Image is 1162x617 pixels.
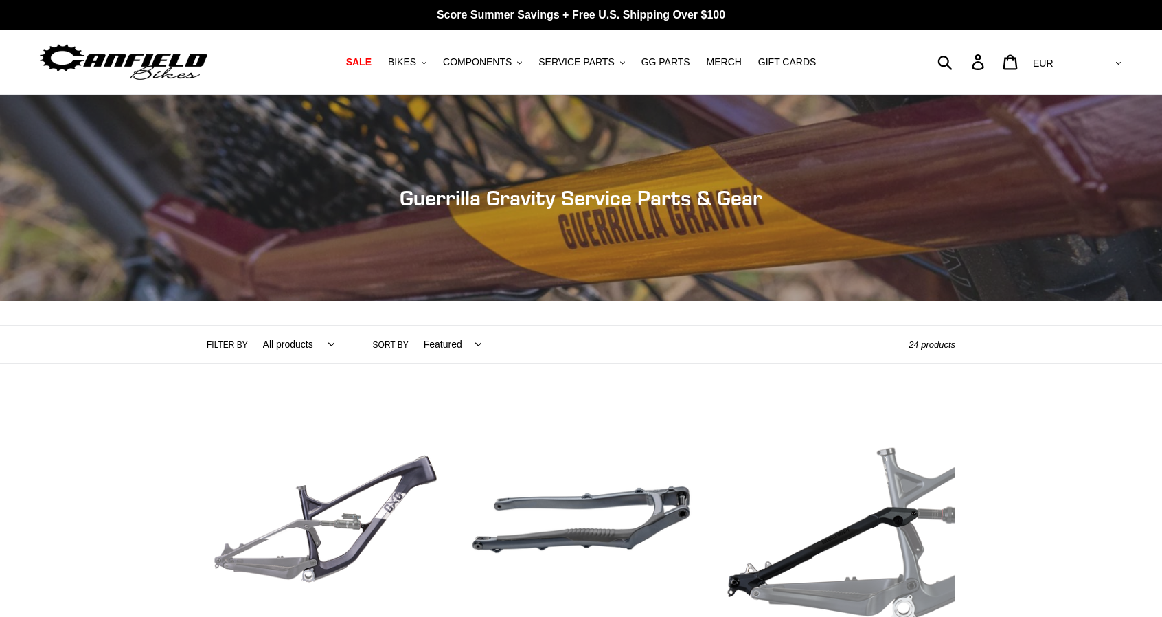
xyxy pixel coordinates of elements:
span: GG PARTS [641,56,690,68]
span: BIKES [388,56,416,68]
span: COMPONENTS [443,56,512,68]
img: Canfield Bikes [38,41,209,84]
span: MERCH [707,56,742,68]
a: MERCH [700,53,749,71]
span: GIFT CARDS [758,56,817,68]
label: Filter by [207,339,248,351]
button: BIKES [381,53,433,71]
span: 24 products [909,339,955,350]
label: Sort by [373,339,409,351]
button: SERVICE PARTS [532,53,631,71]
a: GIFT CARDS [751,53,823,71]
a: SALE [339,53,378,71]
span: SERVICE PARTS [538,56,614,68]
input: Search [945,47,980,77]
span: SALE [346,56,372,68]
a: GG PARTS [635,53,697,71]
span: Guerrilla Gravity Service Parts & Gear [400,186,762,210]
button: COMPONENTS [436,53,529,71]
